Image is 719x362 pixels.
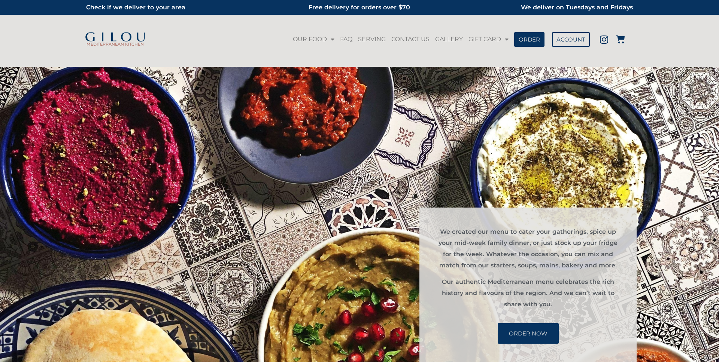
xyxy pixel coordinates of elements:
[84,32,146,43] img: Gilou Logo
[519,37,540,42] span: ORDER
[433,31,465,48] a: GALLERY
[456,2,633,13] h2: We deliver on Tuesdays and Fridays
[338,31,354,48] a: FAQ
[271,2,448,13] h2: Free delivery for orders over $70
[498,323,559,344] a: ORDER NOW
[82,42,148,46] h2: MEDITERRANEAN KITCHEN
[438,226,618,271] p: We created our menu to cater your gatherings, spice up your mid-week family dinner, or just stock...
[389,31,431,48] a: CONTACT US
[552,32,590,47] a: ACCOUNT
[438,276,618,310] p: Our authentic Mediterranean menu celebrates the rich history and flavours of the region. And we c...
[356,31,388,48] a: SERVING
[509,331,547,336] span: ORDER NOW
[556,37,585,42] span: ACCOUNT
[290,31,511,48] nav: Menu
[291,31,336,48] a: OUR FOOD
[86,4,185,11] a: Check if we deliver to your area
[514,32,544,47] a: ORDER
[467,31,510,48] a: GIFT CARD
